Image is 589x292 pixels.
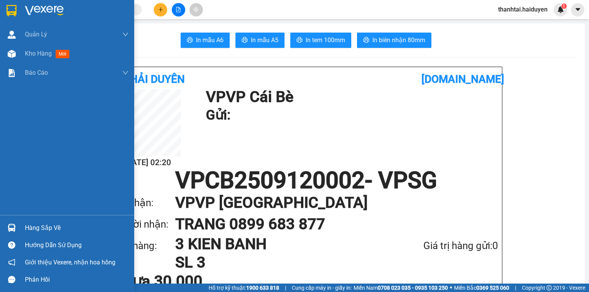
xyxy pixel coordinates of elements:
[557,6,564,13] img: icon-new-feature
[25,68,48,77] span: Báo cáo
[122,31,128,38] span: down
[292,284,352,292] span: Cung cấp máy in - giấy in:
[561,3,567,9] sup: 1
[235,33,285,48] button: printerIn mẫu A5
[476,285,509,291] strong: 0369 525 060
[172,3,185,16] button: file-add
[454,284,509,292] span: Miền Bắc
[114,169,498,192] h1: VPCB2509120002 - VPSG
[546,285,552,290] span: copyright
[8,69,16,77] img: solution-icon
[8,276,15,283] span: message
[209,284,279,292] span: Hỗ trợ kỹ thuật:
[8,241,15,249] span: question-circle
[563,3,565,9] span: 1
[8,31,16,39] img: warehouse-icon
[25,50,52,57] span: Kho hàng
[206,89,494,105] h1: VP VP Cái Bè
[114,217,175,232] div: Người nhận:
[450,286,452,289] span: ⚪️
[189,3,203,16] button: aim
[175,192,483,213] h1: VP VP [GEOGRAPHIC_DATA]
[176,7,181,12] span: file-add
[130,73,185,85] b: Hải Duyên
[206,105,494,126] h1: Gửi:
[175,235,383,253] h1: 3 KIEN BANH
[372,35,425,45] span: In biên nhận 80mm
[246,285,279,291] strong: 1900 633 818
[181,33,230,48] button: printerIn mẫu A6
[357,33,431,48] button: printerIn biên nhận 80mm
[114,238,175,254] div: Tên hàng:
[8,259,15,266] span: notification
[25,30,47,39] span: Quản Lý
[25,258,115,267] span: Giới thiệu Vexere, nhận hoa hồng
[154,3,167,16] button: plus
[7,5,16,16] img: logo-vxr
[56,50,69,58] span: mới
[251,35,278,45] span: In mẫu A5
[492,5,554,14] span: thanhtai.haiduyen
[354,284,448,292] span: Miền Nam
[363,37,369,44] span: printer
[114,156,181,169] h2: [DATE] 02:20
[196,35,224,45] span: In mẫu A6
[193,7,199,12] span: aim
[421,73,504,85] b: [DOMAIN_NAME]
[175,213,483,235] h1: TRANG 0899 683 877
[8,224,16,232] img: warehouse-icon
[25,240,128,251] div: Hướng dẫn sử dụng
[290,33,351,48] button: printerIn tem 100mm
[296,37,303,44] span: printer
[571,3,584,16] button: caret-down
[383,238,498,254] div: Giá trị hàng gửi: 0
[187,37,193,44] span: printer
[114,274,241,289] div: Chưa 30.000
[574,6,581,13] span: caret-down
[515,284,516,292] span: |
[25,222,128,234] div: Hàng sắp về
[175,253,383,272] h1: SL 3
[114,195,175,211] div: VP nhận:
[242,37,248,44] span: printer
[25,274,128,285] div: Phản hồi
[306,35,345,45] span: In tem 100mm
[378,285,448,291] strong: 0708 023 035 - 0935 103 250
[285,284,286,292] span: |
[8,50,16,58] img: warehouse-icon
[122,70,128,76] span: down
[158,7,163,12] span: plus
